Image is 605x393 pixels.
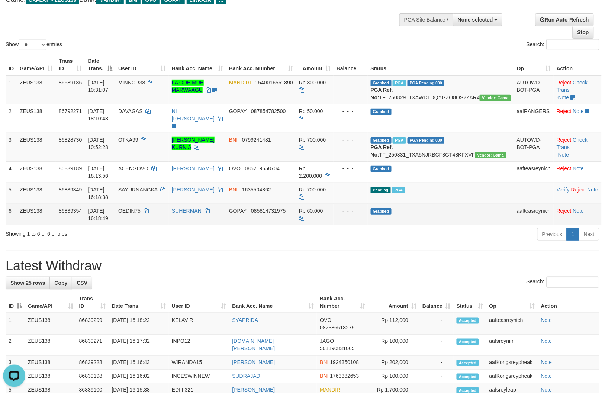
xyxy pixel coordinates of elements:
[6,133,17,161] td: 3
[541,338,552,344] a: Note
[557,80,572,86] a: Reject
[320,346,354,352] span: Copy 501190831065 to clipboard
[299,80,326,86] span: Rp 800.000
[453,13,502,26] button: None selected
[169,335,229,356] td: INPO12
[77,280,87,286] span: CSV
[368,133,514,161] td: TF_250831_TXA5NJRBCF8GT48KFXVF
[554,204,602,225] td: ·
[320,387,342,393] span: MANDIRI
[368,292,419,313] th: Amount: activate to sort column ascending
[56,54,85,75] th: Trans ID: activate to sort column ascending
[557,108,572,114] a: Reject
[537,228,567,241] a: Previous
[573,165,584,171] a: Note
[554,161,602,183] td: ·
[6,356,25,370] td: 3
[299,208,323,214] span: Rp 60.000
[229,165,241,171] span: OVO
[109,335,169,356] td: [DATE] 16:17:32
[337,107,365,115] div: - - -
[557,208,572,214] a: Reject
[25,370,76,383] td: ZEUS138
[59,80,82,86] span: 86689186
[118,137,138,143] span: OTKA99
[573,26,594,39] a: Stop
[10,280,45,286] span: Show 25 rows
[557,165,572,171] a: Reject
[6,75,17,104] td: 1
[109,370,169,383] td: [DATE] 16:16:02
[229,187,238,193] span: BNI
[109,313,169,335] td: [DATE] 16:18:22
[88,165,109,179] span: [DATE] 16:13:56
[457,374,479,380] span: Accepted
[299,108,323,114] span: Rp 50.000
[172,108,215,122] a: NI [PERSON_NAME]
[371,208,392,215] span: Grabbed
[229,137,238,143] span: BNI
[371,166,392,172] span: Grabbed
[408,137,445,144] span: PGA Pending
[368,356,419,370] td: Rp 202,000
[49,277,72,289] a: Copy
[76,356,109,370] td: 86839228
[475,152,506,158] span: Vendor URL: https://trx31.1velocity.biz
[557,80,588,93] a: Check Trans
[232,338,275,352] a: [DOMAIN_NAME][PERSON_NAME]
[571,187,586,193] a: Reject
[115,54,169,75] th: User ID: activate to sort column ascending
[232,373,260,379] a: SUDRAJAD
[486,292,538,313] th: Op: activate to sort column ascending
[371,144,393,158] b: PGA Ref. No:
[17,54,56,75] th: Game/API: activate to sort column ascending
[17,104,56,133] td: ZEUS138
[25,335,76,356] td: ZEUS138
[169,54,226,75] th: Bank Acc. Name: activate to sort column ascending
[541,317,552,323] a: Note
[76,335,109,356] td: 86839271
[514,54,554,75] th: Op: activate to sort column ascending
[399,13,453,26] div: PGA Site Balance /
[169,356,229,370] td: WIRANDA15
[368,313,419,335] td: Rp 112,000
[88,187,109,200] span: [DATE] 16:18:38
[557,137,588,150] a: Check Trans
[419,292,454,313] th: Balance: activate to sort column ascending
[232,360,275,365] a: [PERSON_NAME]
[3,3,25,25] button: Open LiveChat chat widget
[6,292,25,313] th: ID: activate to sort column descending
[320,338,334,344] span: JAGO
[17,204,56,225] td: ZEUS138
[17,133,56,161] td: ZEUS138
[320,317,331,323] span: OVO
[19,39,46,50] select: Showentries
[299,137,326,143] span: Rp 700.000
[393,80,406,86] span: Marked by aafkaynarin
[541,387,552,393] a: Note
[371,87,393,100] b: PGA Ref. No:
[229,208,247,214] span: GOPAY
[169,370,229,383] td: INCESWINNEW
[514,133,554,161] td: AUTOWD-BOT-PGA
[6,39,62,50] label: Show entries
[232,317,258,323] a: SYAPRIDA
[172,80,204,93] a: LA ODE MUH MARWAAGU
[337,165,365,172] div: - - -
[6,104,17,133] td: 2
[457,339,479,345] span: Accepted
[454,292,486,313] th: Status: activate to sort column ascending
[229,292,317,313] th: Bank Acc. Name: activate to sort column ascending
[320,373,328,379] span: BNI
[535,13,594,26] a: Run Auto-Refresh
[514,204,554,225] td: aafteasreynich
[579,228,599,241] a: Next
[242,187,271,193] span: Copy 1635504862 to clipboard
[330,373,359,379] span: Copy 1763382653 to clipboard
[118,208,141,214] span: OEDIN75
[229,108,247,114] span: GOPAY
[169,292,229,313] th: User ID: activate to sort column ascending
[232,387,275,393] a: [PERSON_NAME]
[514,161,554,183] td: aafteasreynich
[419,335,454,356] td: -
